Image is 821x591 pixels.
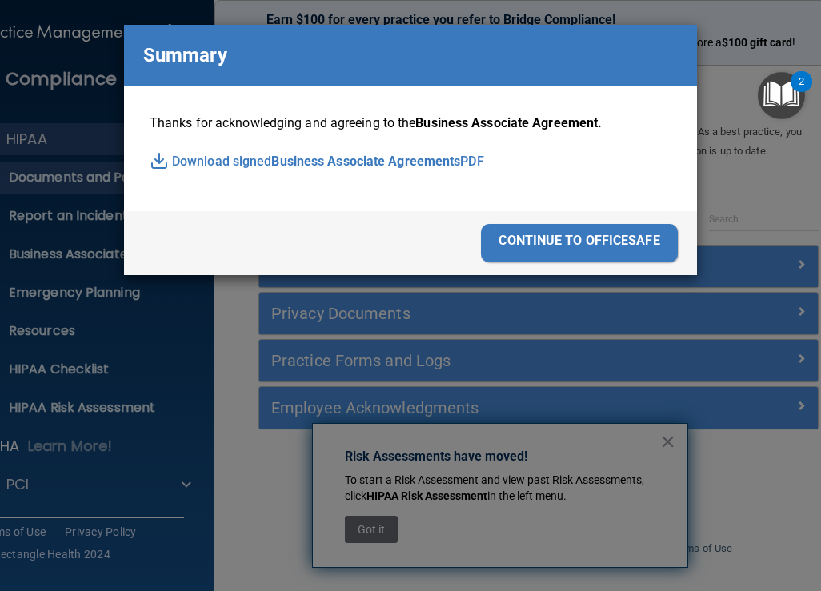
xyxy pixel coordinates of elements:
[150,111,671,135] p: Thanks for acknowledging and agreeing to the
[150,150,671,174] p: Download signed PDF
[143,38,227,73] p: Summary
[481,224,678,262] div: continue to officesafe
[271,150,460,174] span: Business Associate Agreements
[758,72,805,119] button: Open Resource Center, 2 new notifications
[415,115,602,130] span: Business Associate Agreement.
[799,82,804,102] div: 2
